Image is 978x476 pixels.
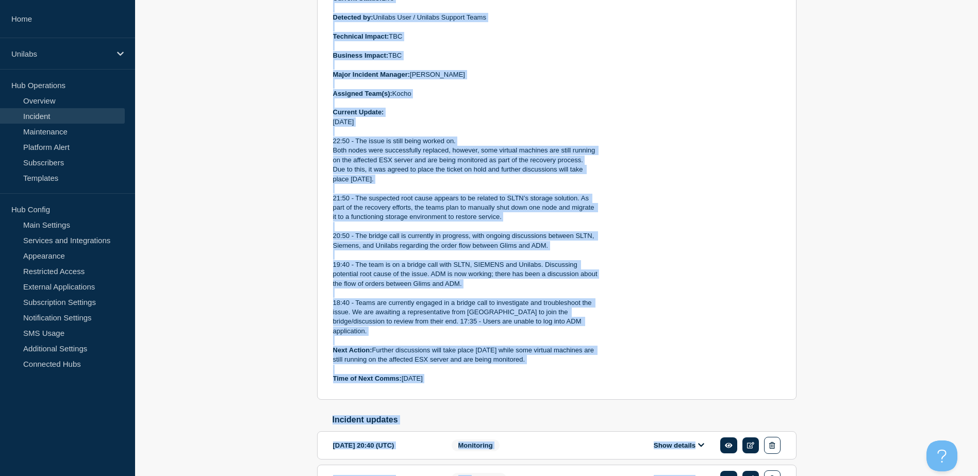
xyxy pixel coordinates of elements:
[333,89,599,98] p: Kocho
[333,108,384,116] strong: Current Update:
[333,346,372,354] strong: Next Action:
[333,165,599,184] p: Due to this, it was agreed to place the ticket on hold and further discussions will take place [D...
[333,32,599,41] p: TBC
[333,374,599,383] p: [DATE]
[11,49,110,58] p: Unilabs
[333,231,599,250] p: 20:50 - The bridge call is currently in progress, with ongoing discussions between SLTN, Siemens,...
[333,117,599,127] p: [DATE]
[333,298,599,336] p: 18:40 - Teams are currently engaged in a bridge call to investigate and troubleshoot the issue. W...
[333,194,599,222] p: 21:50 - The suspected root cause appears to be related to SLTN’s storage solution. As part of the...
[452,439,500,451] span: Monitoring
[333,90,392,97] strong: Assigned Team(s):
[333,260,599,288] p: 19:40 - The team is on a bridge call with SLTN, SIEMENS and Unilabs. Discussing potential root ca...
[333,437,436,454] div: [DATE] 20:40 (UTC)
[333,375,402,382] strong: Time of Next Comms:
[333,13,599,22] p: Unilabs User / Unilabs Support Teams
[333,71,410,78] strong: Major Incident Manager:
[333,32,389,40] strong: Technical Impact:
[333,346,599,365] p: Further discussions will take place [DATE] while some virtual machines are still running on the a...
[333,70,599,79] p: [PERSON_NAME]
[333,137,599,146] p: 22:50 - The issue is still being worked on.
[651,441,707,450] button: Show details
[333,415,797,424] h2: Incident updates
[333,13,373,21] strong: Detected by:
[333,52,389,59] strong: Business Impact:
[926,440,957,471] iframe: Help Scout Beacon - Open
[333,146,599,165] p: Both nodes were successfully replaced, however, some virtual machines are still running on the af...
[333,51,599,60] p: TBC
